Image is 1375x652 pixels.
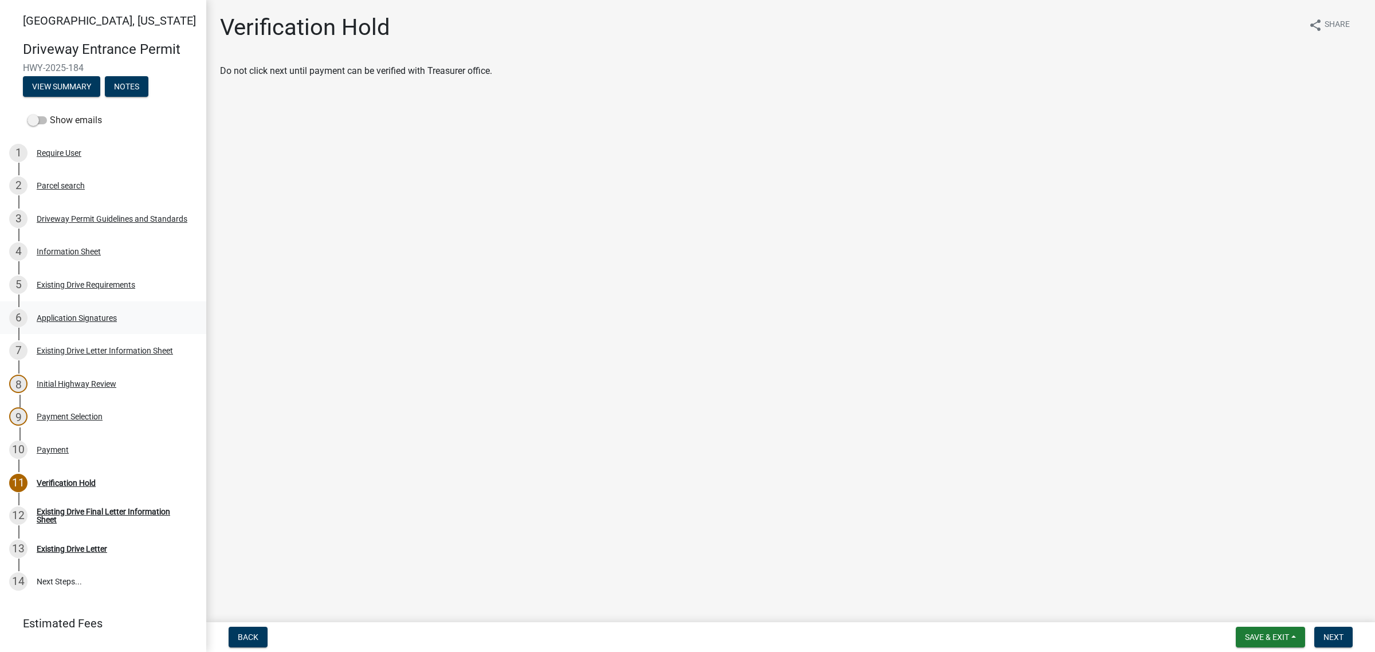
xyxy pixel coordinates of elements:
span: Save & Exit [1245,633,1289,642]
span: Next [1323,633,1343,642]
div: 2 [9,176,27,195]
button: View Summary [23,76,100,97]
button: shareShare [1299,14,1359,36]
wm-modal-confirm: Summary [23,83,100,92]
div: 10 [9,441,27,459]
div: Existing Drive Final Letter Information Sheet [37,508,188,524]
div: 8 [9,375,27,393]
div: 4 [9,242,27,261]
button: Back [229,627,268,647]
span: HWY-2025-184 [23,62,183,73]
div: Initial Highway Review [37,380,116,388]
div: 13 [9,540,27,558]
h1: Verification Hold [220,14,390,41]
div: 3 [9,210,27,228]
button: Save & Exit [1236,627,1305,647]
div: 12 [9,506,27,525]
div: 14 [9,572,27,591]
div: Payment Selection [37,413,103,421]
div: Existing Drive Letter Information Sheet [37,347,173,355]
span: Back [238,633,258,642]
div: Driveway Permit Guidelines and Standards [37,215,187,223]
div: 1 [9,144,27,162]
p: Do not click next until payment can be verified with Treasurer office. [220,64,1361,78]
div: Application Signatures [37,314,117,322]
div: 5 [9,276,27,294]
div: 11 [9,474,27,492]
wm-modal-confirm: Notes [105,83,148,92]
button: Next [1314,627,1353,647]
label: Show emails [27,113,102,127]
div: 9 [9,407,27,426]
div: 6 [9,309,27,327]
span: Share [1325,18,1350,32]
div: 7 [9,341,27,360]
button: Notes [105,76,148,97]
h4: Driveway Entrance Permit [23,41,197,58]
div: Verification Hold [37,479,96,487]
div: Parcel search [37,182,85,190]
a: Estimated Fees [9,612,188,635]
div: Existing Drive Letter [37,545,107,553]
div: Existing Drive Requirements [37,281,135,289]
div: Payment [37,446,69,454]
div: Information Sheet [37,248,101,256]
div: Require User [37,149,81,157]
span: [GEOGRAPHIC_DATA], [US_STATE] [23,14,196,28]
i: share [1309,18,1322,32]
